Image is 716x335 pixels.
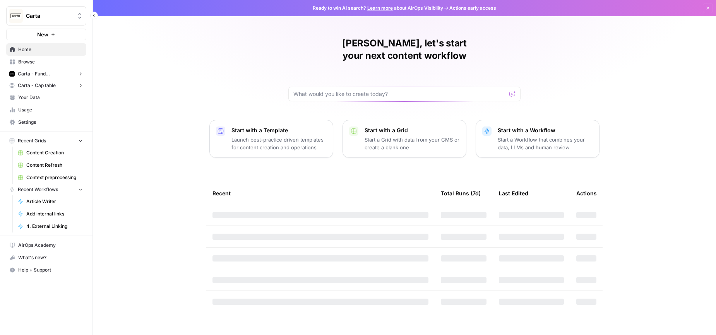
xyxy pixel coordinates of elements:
[498,126,593,134] p: Start with a Workflow
[26,12,73,20] span: Carta
[343,120,466,158] button: Start with a GridStart a Grid with data from your CMS or create a blank one
[14,195,86,208] a: Article Writer
[576,183,597,204] div: Actions
[18,106,83,113] span: Usage
[6,6,86,26] button: Workspace: Carta
[26,223,83,230] span: 4. External Linking
[26,174,83,181] span: Context preprocessing
[209,120,333,158] button: Start with a TemplateLaunch best-practice driven templates for content creation and operations
[6,104,86,116] a: Usage
[365,136,460,151] p: Start a Grid with data from your CMS or create a blank one
[14,147,86,159] a: Content Creation
[37,31,48,38] span: New
[9,9,23,23] img: Carta Logo
[18,137,46,144] span: Recent Grids
[26,149,83,156] span: Content Creation
[6,43,86,56] a: Home
[18,267,83,273] span: Help + Support
[6,56,86,68] a: Browse
[14,159,86,171] a: Content Refresh
[14,171,86,184] a: Context preprocessing
[293,90,506,98] input: What would you like to create today?
[18,46,83,53] span: Home
[6,184,86,195] button: Recent Workflows
[14,220,86,232] a: 4. External Linking
[9,71,15,77] img: c35yeiwf0qjehltklbh57st2xhbo
[499,183,528,204] div: Last Edited
[6,135,86,147] button: Recent Grids
[365,126,460,134] p: Start with a Grid
[18,58,83,65] span: Browse
[441,183,481,204] div: Total Runs (7d)
[26,198,83,205] span: Article Writer
[6,68,86,80] button: Carta - Fund administration
[476,120,600,158] button: Start with a WorkflowStart a Workflow that combines your data, LLMs and human review
[6,251,86,264] button: What's new?
[498,136,593,151] p: Start a Workflow that combines your data, LLMs and human review
[313,5,443,12] span: Ready to win AI search? about AirOps Visibility
[26,210,83,217] span: Add internal links
[26,162,83,169] span: Content Refresh
[6,239,86,251] a: AirOps Academy
[231,136,327,151] p: Launch best-practice driven templates for content creation and operations
[367,5,393,11] a: Learn more
[288,37,521,62] h1: [PERSON_NAME], let's start your next content workflow
[18,82,56,89] span: Carta - Cap table
[18,119,83,126] span: Settings
[7,252,86,263] div: What's new?
[18,242,83,249] span: AirOps Academy
[212,183,428,204] div: Recent
[449,5,496,12] span: Actions early access
[231,126,327,134] p: Start with a Template
[6,264,86,276] button: Help + Support
[6,29,86,40] button: New
[14,208,86,220] a: Add internal links
[6,116,86,128] a: Settings
[18,70,75,77] span: Carta - Fund administration
[6,80,86,91] button: Carta - Cap table
[6,91,86,104] a: Your Data
[18,94,83,101] span: Your Data
[18,186,58,193] span: Recent Workflows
